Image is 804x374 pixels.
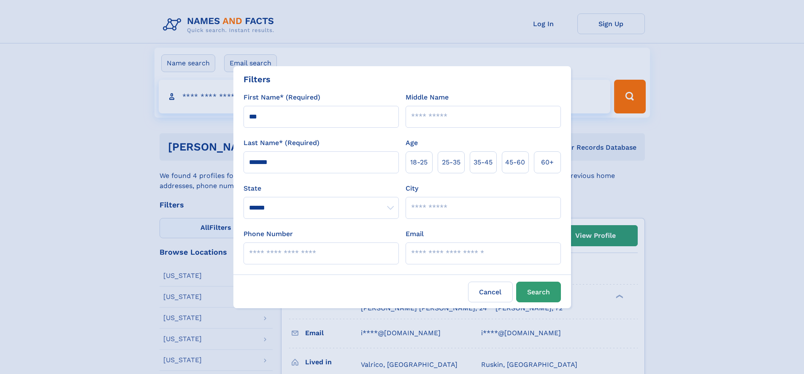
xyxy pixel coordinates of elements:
[406,183,418,194] label: City
[244,229,293,239] label: Phone Number
[410,157,428,167] span: 18‑25
[474,157,493,167] span: 35‑45
[244,92,320,102] label: First Name* (Required)
[505,157,525,167] span: 45‑60
[442,157,460,167] span: 25‑35
[541,157,554,167] span: 60+
[468,282,513,302] label: Cancel
[244,183,399,194] label: State
[516,282,561,302] button: Search
[244,73,271,86] div: Filters
[406,138,418,148] label: Age
[406,229,424,239] label: Email
[244,138,319,148] label: Last Name* (Required)
[406,92,449,102] label: Middle Name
